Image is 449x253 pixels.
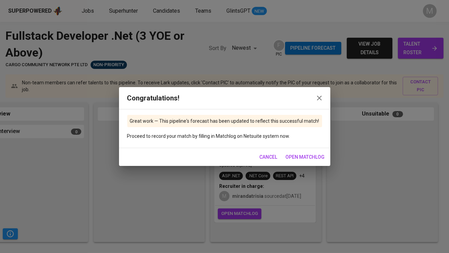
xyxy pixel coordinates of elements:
[257,151,280,164] button: Cancel
[260,153,277,161] span: Cancel
[130,118,319,124] p: Great work — This pipeline's forecast has been updated to reflect this successful match!
[286,153,325,161] span: open matchlog
[283,151,328,164] button: open matchlog
[127,93,322,104] div: Congratulations!
[127,133,322,140] p: Proceed to record your match by filling in Matchlog on Netsuite system now.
